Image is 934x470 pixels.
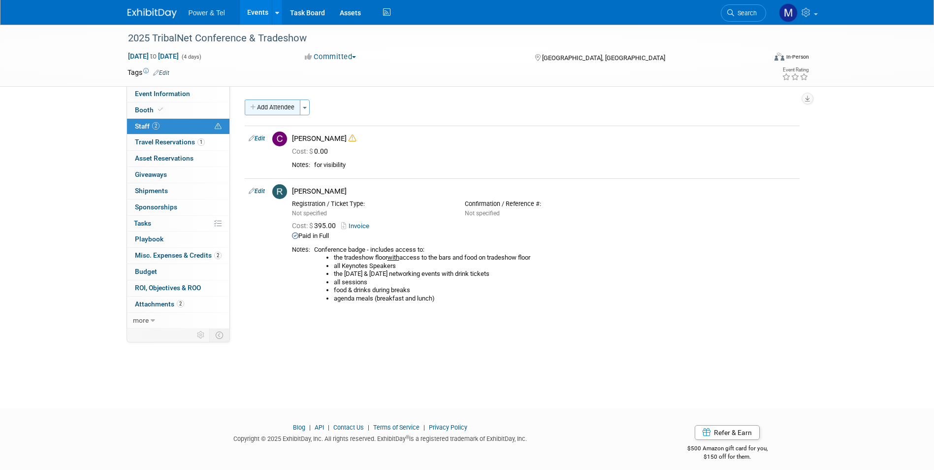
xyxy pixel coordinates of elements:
[249,188,265,195] a: Edit
[135,284,201,292] span: ROI, Objectives & ROO
[127,151,229,167] a: Asset Reservations
[128,52,179,61] span: [DATE] [DATE]
[648,453,807,461] div: $150 off for them.
[314,246,796,303] div: Conference badge - includes access to:
[272,184,287,199] img: R.jpg
[135,106,165,114] span: Booth
[333,424,364,431] a: Contact Us
[127,86,229,102] a: Event Information
[249,135,265,142] a: Edit
[421,424,427,431] span: |
[292,210,327,217] span: Not specified
[128,432,634,443] div: Copyright © 2025 ExhibitDay, Inc. All rights reserved. ExhibitDay is a registered trademark of Ex...
[193,329,210,341] td: Personalize Event Tab Strip
[334,270,796,278] li: the [DATE] & [DATE] networking events with drink tickets
[209,329,229,341] td: Toggle Event Tabs
[349,134,356,142] i: Double-book Warning!
[314,161,796,169] div: for visibility
[127,119,229,134] a: Staff2
[135,268,157,275] span: Budget
[127,297,229,312] a: Attachments2
[292,187,796,196] div: [PERSON_NAME]
[128,67,169,77] td: Tags
[127,264,229,280] a: Budget
[133,316,149,324] span: more
[135,122,160,130] span: Staff
[127,248,229,264] a: Misc. Expenses & Credits2
[135,187,168,195] span: Shipments
[365,424,372,431] span: |
[177,300,184,307] span: 2
[181,54,201,60] span: (4 days)
[127,313,229,329] a: more
[315,424,324,431] a: API
[153,69,169,76] a: Edit
[127,280,229,296] a: ROI, Objectives & ROO
[135,90,190,98] span: Event Information
[135,138,205,146] span: Travel Reservations
[406,435,409,440] sup: ®
[245,100,300,115] button: Add Attendee
[334,286,796,295] li: food & drinks during breaks
[127,232,229,247] a: Playbook
[786,53,809,61] div: In-Person
[341,222,373,230] a: Invoice
[135,154,193,162] span: Asset Reservations
[149,52,158,60] span: to
[708,51,809,66] div: Event Format
[293,424,305,431] a: Blog
[779,3,798,22] img: Madalyn Bobbitt
[542,54,665,62] span: [GEOGRAPHIC_DATA], [GEOGRAPHIC_DATA]
[127,167,229,183] a: Giveaways
[387,254,399,261] u: with
[135,235,163,243] span: Playbook
[189,9,225,17] span: Power & Tel
[292,147,332,155] span: 0.00
[782,67,808,72] div: Event Rating
[292,222,340,230] span: 395.00
[134,219,151,227] span: Tasks
[292,134,796,143] div: [PERSON_NAME]
[334,262,796,270] li: all Keynotes Speakers
[197,138,205,146] span: 1
[135,300,184,308] span: Attachments
[301,52,360,62] button: Committed
[334,254,796,262] li: the tradeshow floor access to the bars and food on tradeshow floor
[135,251,222,259] span: Misc. Expenses & Credits
[135,203,177,211] span: Sponsorships
[695,425,760,440] a: Refer & Earn
[292,161,310,169] div: Notes:
[152,122,160,130] span: 2
[465,210,500,217] span: Not specified
[158,107,163,112] i: Booth reservation complete
[128,8,177,18] img: ExhibitDay
[272,132,287,146] img: C.jpg
[214,252,222,259] span: 2
[215,122,222,131] span: Potential Scheduling Conflict -- at least one attendee is tagged in another overlapping event.
[125,30,751,47] div: 2025 TribalNet Conference & Tradeshow
[127,183,229,199] a: Shipments
[429,424,467,431] a: Privacy Policy
[334,295,796,303] li: agenda meals (breakfast and lunch)
[325,424,332,431] span: |
[135,170,167,178] span: Giveaways
[292,222,314,230] span: Cost: $
[292,200,450,208] div: Registration / Ticket Type:
[127,102,229,118] a: Booth
[127,200,229,215] a: Sponsorships
[465,200,623,208] div: Confirmation / Reference #:
[307,424,313,431] span: |
[774,53,784,61] img: Format-Inperson.png
[334,278,796,287] li: all sessions
[292,246,310,254] div: Notes:
[127,216,229,232] a: Tasks
[127,134,229,150] a: Travel Reservations1
[721,4,766,22] a: Search
[734,9,757,17] span: Search
[648,438,807,461] div: $500 Amazon gift card for you,
[292,232,796,240] div: Paid in Full
[292,147,314,155] span: Cost: $
[373,424,419,431] a: Terms of Service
